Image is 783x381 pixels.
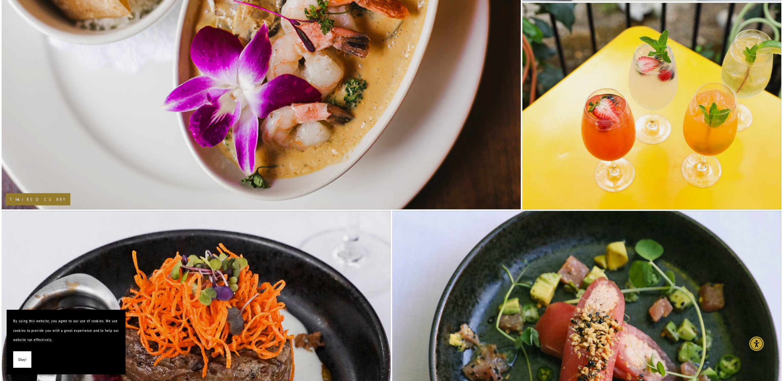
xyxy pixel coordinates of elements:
button: Okay! [13,351,31,368]
section: Cookie banner [7,310,125,374]
p: By using this website, you agree to our use of cookies. We use cookies to provide you with a grea... [13,316,119,345]
div: Accessibility Menu [749,336,764,351]
span: Okay! [18,355,26,365]
h2: Thai Red Curry [10,197,66,202]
